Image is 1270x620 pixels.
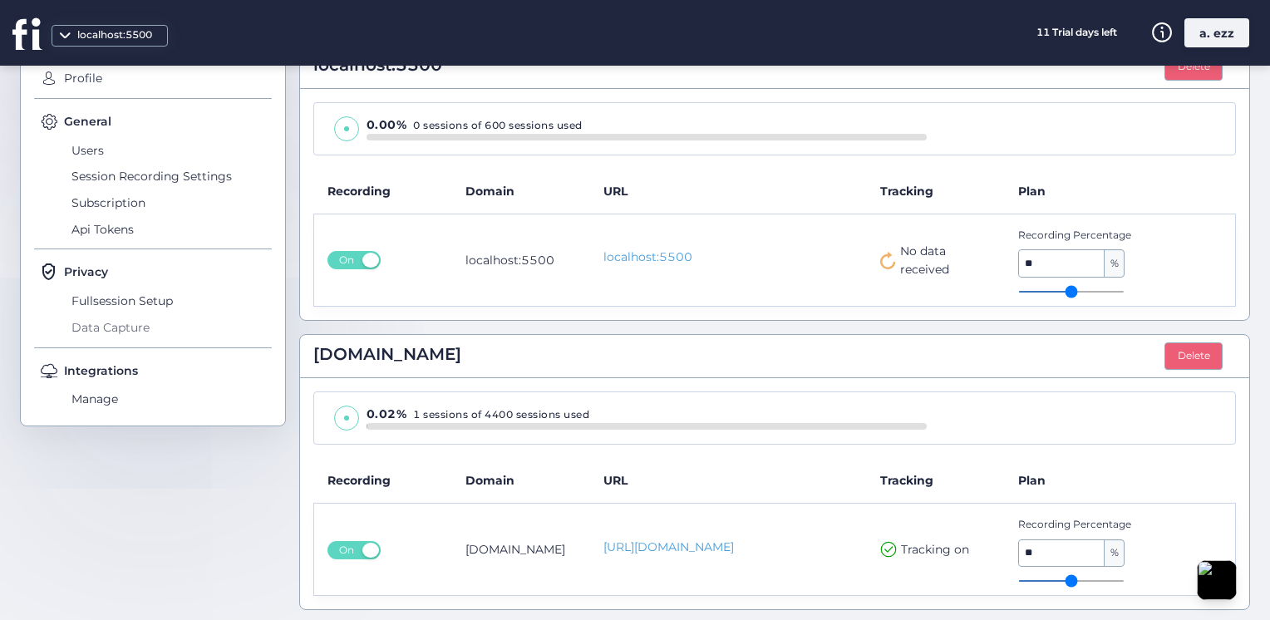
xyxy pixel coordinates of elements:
[327,251,381,269] button: On
[67,386,272,413] span: Manage
[901,540,969,558] span: Tracking on
[367,406,927,423] div: 1 sessions of 4400 sessions used
[452,169,590,214] th: Domain
[603,248,854,266] a: localhost:5500
[1164,52,1223,81] button: Delete
[900,242,992,278] span: No data received
[452,458,590,504] th: Domain
[867,169,1005,214] th: Tracking
[1018,517,1181,533] span: Recording Percentage
[333,541,360,559] span: On
[452,503,590,595] td: [DOMAIN_NAME]
[313,342,461,367] span: [DOMAIN_NAME]
[1105,250,1124,277] span: %
[333,251,360,269] span: On
[1184,18,1249,47] div: a. ezz
[1164,342,1223,371] button: Delete
[67,216,272,243] span: Api Tokens
[67,164,272,190] span: Session Recording Settings
[367,116,927,134] div: 0 sessions of 600 sessions used
[1014,18,1139,47] div: 11 Trial days left
[1105,540,1124,567] span: %
[867,458,1005,504] th: Tracking
[327,541,381,559] button: On
[314,458,452,504] th: Recording
[73,27,156,43] div: localhost:5500
[67,288,272,314] span: Fullsession Setup
[60,66,272,92] span: Profile
[590,169,867,214] th: URL
[452,214,590,306] td: localhost:5500
[64,362,138,380] span: Integrations
[67,137,272,164] span: Users
[67,314,272,341] span: Data Capture
[603,539,854,556] a: [URL][DOMAIN_NAME]
[367,406,407,421] span: 0.02%
[1018,228,1181,244] span: Recording Percentage
[64,263,108,281] span: Privacy
[590,458,867,504] th: URL
[367,117,407,132] span: 0.00%
[64,112,111,130] span: General
[67,189,272,216] span: Subscription
[1005,169,1235,214] th: Plan
[1005,458,1235,504] th: Plan
[314,169,452,214] th: Recording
